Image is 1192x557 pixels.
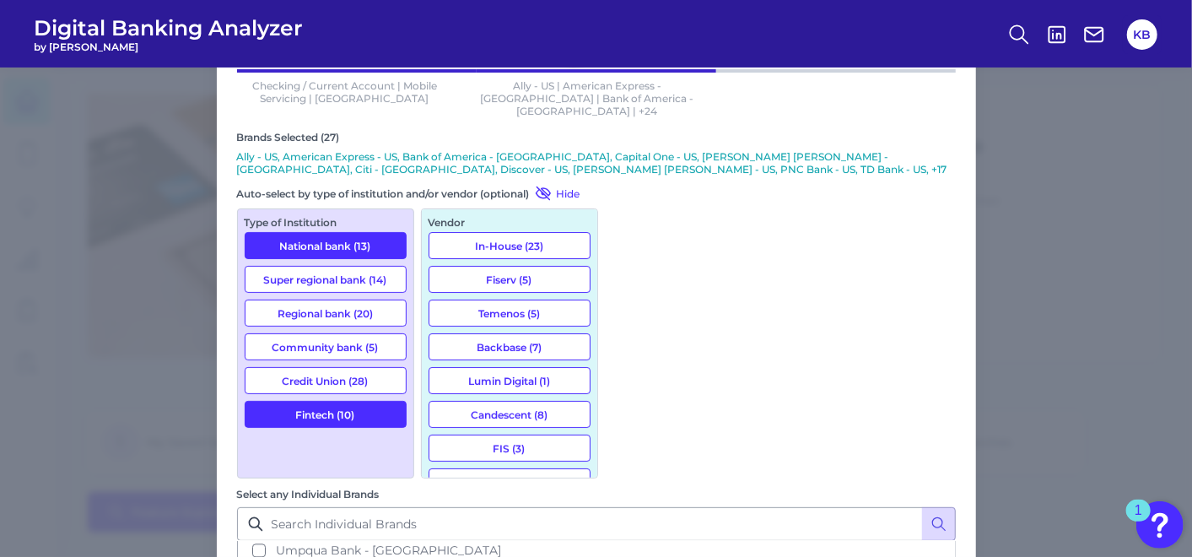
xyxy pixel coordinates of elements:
span: Digital Banking Analyzer [34,15,303,41]
label: Select any Individual Brands [237,488,380,500]
div: Type of Institution [245,216,407,229]
button: Backbase (7) [429,333,591,360]
button: Candescent (8) [429,401,591,428]
p: Checking / Current Account | Mobile Servicing | [GEOGRAPHIC_DATA] [237,79,453,117]
button: Q2eBanking (8) [429,468,591,495]
button: Hide [530,185,580,202]
button: National bank (13) [245,232,407,259]
button: Community bank (5) [245,333,407,360]
div: Vendor [429,216,591,229]
button: Regional bank (20) [245,300,407,327]
button: Temenos (5) [429,300,591,327]
button: Fiserv (5) [429,266,591,293]
button: Lumin Digital (1) [429,367,591,394]
button: Super regional bank (14) [245,266,407,293]
button: Credit Union (28) [245,367,407,394]
input: Search Individual Brands [237,507,956,541]
div: Brands Selected (27) [237,131,956,143]
div: Auto-select by type of institution and/or vendor (optional) [237,185,598,202]
div: 1 [1135,511,1142,533]
p: Ally - US | American Express - [GEOGRAPHIC_DATA] | Bank of America - [GEOGRAPHIC_DATA] | +24 [479,79,695,117]
button: Open Resource Center, 1 new notification [1136,501,1184,549]
button: FIS (3) [429,435,591,462]
span: by [PERSON_NAME] [34,41,303,53]
button: Fintech (10) [245,401,407,428]
p: Ally - US, American Express - US, Bank of America - [GEOGRAPHIC_DATA], Capital One - US, [PERSON_... [237,150,956,176]
button: In-House (23) [429,232,591,259]
button: KB [1127,19,1157,50]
